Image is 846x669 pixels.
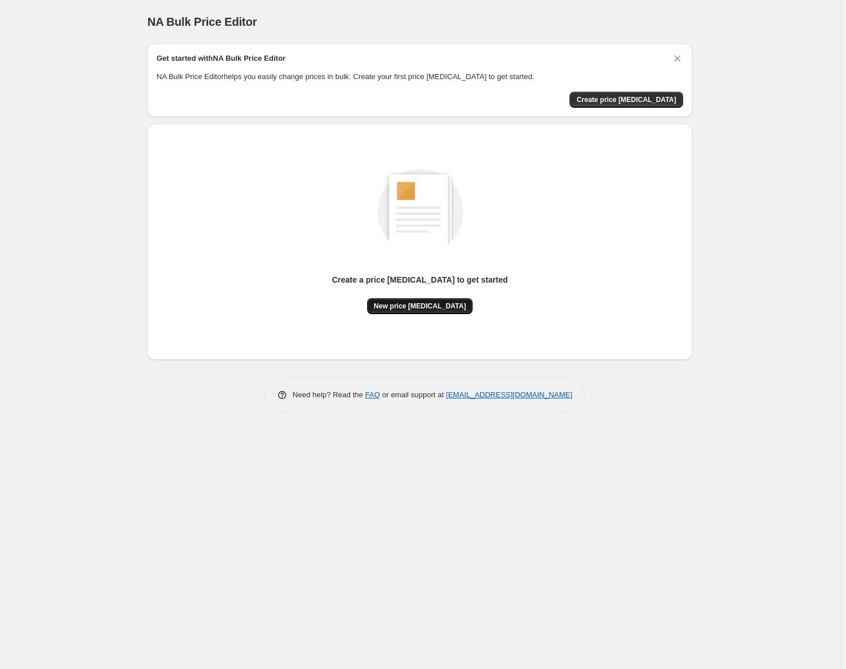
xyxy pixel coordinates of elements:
[570,92,683,108] button: Create price change job
[672,53,683,64] button: Dismiss card
[374,302,466,311] span: New price [MEDICAL_DATA]
[446,390,572,399] a: [EMAIL_ADDRESS][DOMAIN_NAME]
[365,390,380,399] a: FAQ
[293,390,365,399] span: Need help? Read the
[147,15,257,28] span: NA Bulk Price Editor
[380,390,446,399] span: or email support at
[576,95,676,104] span: Create price [MEDICAL_DATA]
[157,71,683,83] p: NA Bulk Price Editor helps you easily change prices in bulk. Create your first price [MEDICAL_DAT...
[157,53,286,64] h2: Get started with NA Bulk Price Editor
[367,298,473,314] button: New price [MEDICAL_DATA]
[332,274,508,285] p: Create a price [MEDICAL_DATA] to get started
